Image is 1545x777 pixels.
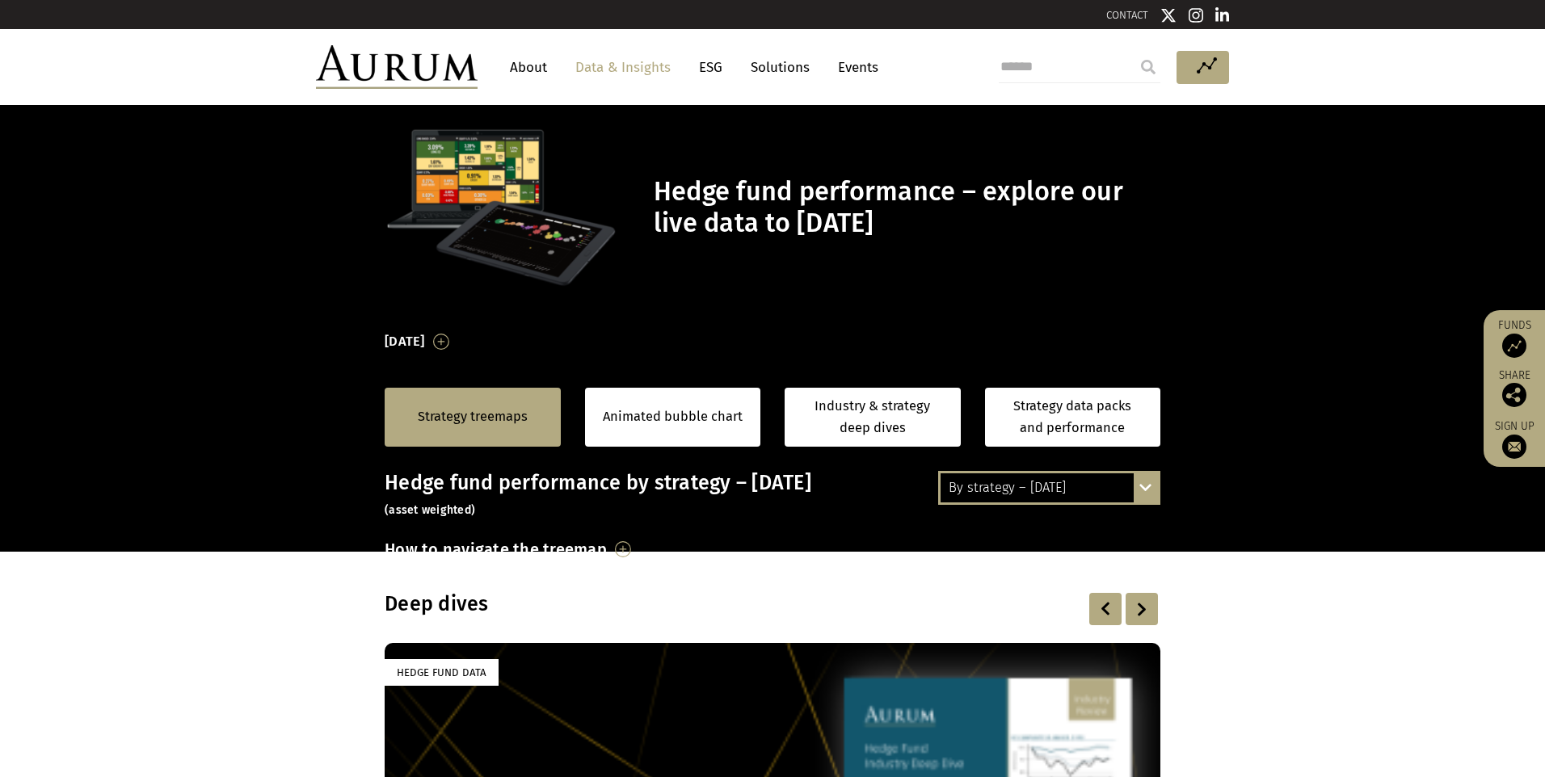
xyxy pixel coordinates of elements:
[603,406,743,427] a: Animated bubble chart
[385,471,1160,519] h3: Hedge fund performance by strategy – [DATE]
[1215,7,1230,23] img: Linkedin icon
[1189,7,1203,23] img: Instagram icon
[316,45,478,89] img: Aurum
[1492,370,1537,407] div: Share
[418,406,528,427] a: Strategy treemaps
[691,52,730,82] a: ESG
[567,52,679,82] a: Data & Insights
[785,388,961,447] a: Industry & strategy deep dives
[1160,7,1177,23] img: Twitter icon
[1106,9,1148,21] a: CONTACT
[502,52,555,82] a: About
[385,659,499,686] div: Hedge Fund Data
[654,176,1156,239] h1: Hedge fund performance – explore our live data to [DATE]
[1492,318,1537,358] a: Funds
[1502,334,1526,358] img: Access Funds
[941,473,1158,502] div: By strategy – [DATE]
[1502,435,1526,459] img: Sign up to our newsletter
[385,503,475,517] small: (asset weighted)
[1132,51,1164,83] input: Submit
[1492,419,1537,459] a: Sign up
[385,535,607,563] h3: How to navigate the treemap
[385,592,952,616] h3: Deep dives
[743,52,818,82] a: Solutions
[385,330,425,354] h3: [DATE]
[1502,383,1526,407] img: Share this post
[985,388,1161,447] a: Strategy data packs and performance
[830,52,878,82] a: Events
